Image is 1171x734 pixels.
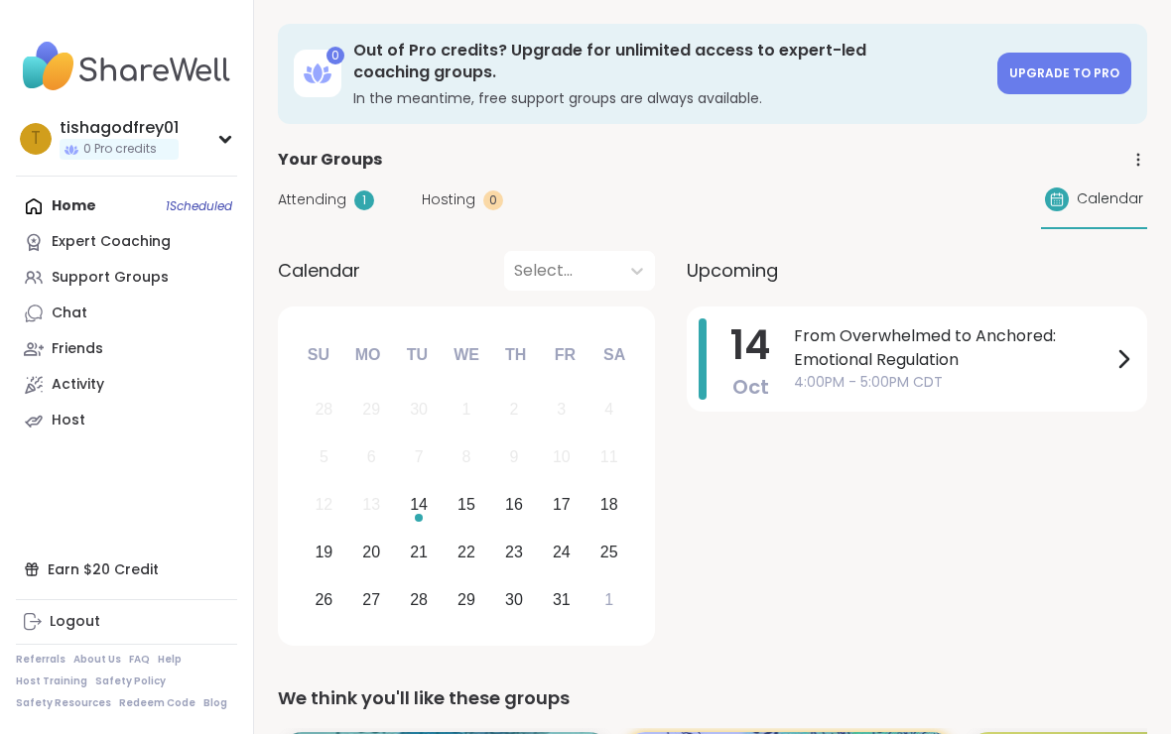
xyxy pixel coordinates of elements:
span: From Overwhelmed to Anchored: Emotional Regulation [794,324,1111,372]
div: month 2025-10 [300,386,632,623]
div: Not available Saturday, October 4th, 2025 [587,389,630,431]
div: Choose Tuesday, October 14th, 2025 [398,483,441,526]
div: Not available Friday, October 3rd, 2025 [540,389,583,431]
div: Choose Friday, October 17th, 2025 [540,483,583,526]
span: Hosting [422,189,475,210]
div: Not available Tuesday, October 7th, 2025 [398,435,441,478]
div: Choose Sunday, October 26th, 2025 [303,578,345,621]
div: 1 [462,396,471,423]
div: Choose Saturday, November 1st, 2025 [587,578,630,621]
a: Logout [16,604,237,640]
div: 10 [553,443,571,470]
div: Not available Saturday, October 11th, 2025 [587,435,630,478]
div: Not available Wednesday, October 8th, 2025 [446,435,488,478]
div: 28 [410,586,428,613]
div: 22 [457,539,475,565]
div: Activity [52,375,104,395]
div: Sa [592,332,636,376]
div: Choose Friday, October 24th, 2025 [540,531,583,573]
a: Friends [16,331,237,367]
div: Choose Thursday, October 16th, 2025 [493,483,536,526]
div: 14 [410,491,428,518]
div: Choose Sunday, October 19th, 2025 [303,531,345,573]
div: 29 [362,396,380,423]
div: 3 [557,396,566,423]
div: Su [297,332,340,376]
div: Mo [345,332,389,376]
div: Chat [52,304,87,323]
div: 24 [553,539,571,565]
div: Tu [395,332,439,376]
div: 18 [600,491,618,518]
div: 4 [604,396,613,423]
div: 30 [410,396,428,423]
div: Choose Tuesday, October 28th, 2025 [398,578,441,621]
a: Blog [203,696,227,710]
div: 27 [362,586,380,613]
div: Choose Thursday, October 23rd, 2025 [493,531,536,573]
a: Safety Policy [95,674,166,688]
span: 14 [730,317,770,373]
div: Support Groups [52,268,169,288]
span: Attending [278,189,346,210]
div: 2 [509,396,518,423]
div: 26 [315,586,332,613]
a: Upgrade to Pro [997,53,1131,94]
div: 23 [505,539,523,565]
div: Choose Monday, October 27th, 2025 [350,578,393,621]
div: We think you'll like these groups [278,684,1147,712]
span: Calendar [1077,188,1143,209]
h3: In the meantime, free support groups are always available. [353,88,985,108]
a: Expert Coaching [16,224,237,260]
span: Upcoming [687,257,778,284]
a: Chat [16,296,237,331]
a: Support Groups [16,260,237,296]
div: Choose Wednesday, October 29th, 2025 [446,578,488,621]
span: 0 Pro credits [83,141,157,158]
a: Referrals [16,653,65,667]
div: Not available Wednesday, October 1st, 2025 [446,389,488,431]
span: Oct [732,373,769,401]
div: 16 [505,491,523,518]
div: Choose Tuesday, October 21st, 2025 [398,531,441,573]
div: 19 [315,539,332,565]
span: Upgrade to Pro [1009,64,1119,81]
a: Safety Resources [16,696,111,710]
a: Activity [16,367,237,403]
div: Host [52,411,85,430]
div: 17 [553,491,571,518]
span: Your Groups [278,148,382,172]
div: Choose Friday, October 31st, 2025 [540,578,583,621]
h3: Out of Pro credits? Upgrade for unlimited access to expert-led coaching groups. [353,40,985,84]
div: Choose Wednesday, October 15th, 2025 [446,483,488,526]
div: 1 [604,586,613,613]
div: Not available Sunday, October 5th, 2025 [303,435,345,478]
div: 15 [457,491,475,518]
div: 25 [600,539,618,565]
div: Not available Monday, October 6th, 2025 [350,435,393,478]
div: 0 [326,47,344,64]
img: ShareWell Nav Logo [16,32,237,101]
div: 8 [462,443,471,470]
div: 11 [600,443,618,470]
div: 5 [320,443,328,470]
div: Friends [52,339,103,359]
div: 30 [505,586,523,613]
div: Earn $20 Credit [16,551,237,587]
div: Not available Friday, October 10th, 2025 [540,435,583,478]
div: Not available Monday, October 13th, 2025 [350,483,393,526]
div: 7 [415,443,424,470]
div: 1 [354,190,374,210]
div: 21 [410,539,428,565]
div: 20 [362,539,380,565]
div: 13 [362,491,380,518]
div: We [445,332,488,376]
div: 0 [483,190,503,210]
a: Host [16,403,237,438]
div: 12 [315,491,332,518]
div: Not available Thursday, October 2nd, 2025 [493,389,536,431]
div: Not available Thursday, October 9th, 2025 [493,435,536,478]
div: 9 [509,443,518,470]
div: Choose Monday, October 20th, 2025 [350,531,393,573]
div: Choose Saturday, October 18th, 2025 [587,483,630,526]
